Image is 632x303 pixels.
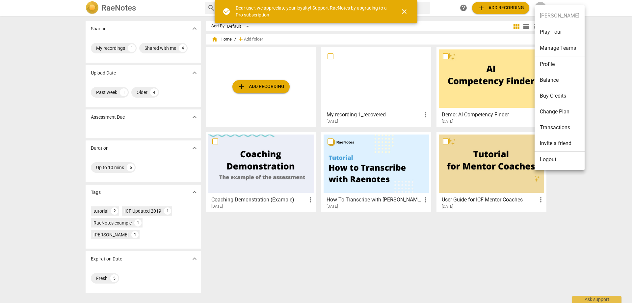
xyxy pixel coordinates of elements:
div: Dear user, we appreciate your loyalty! Support RaeNotes by upgrading to a [236,5,388,18]
li: Play Tour [535,24,585,40]
a: Pro subscription [236,12,269,17]
span: check_circle [223,8,230,15]
span: close [400,8,408,15]
button: Close [396,4,412,19]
